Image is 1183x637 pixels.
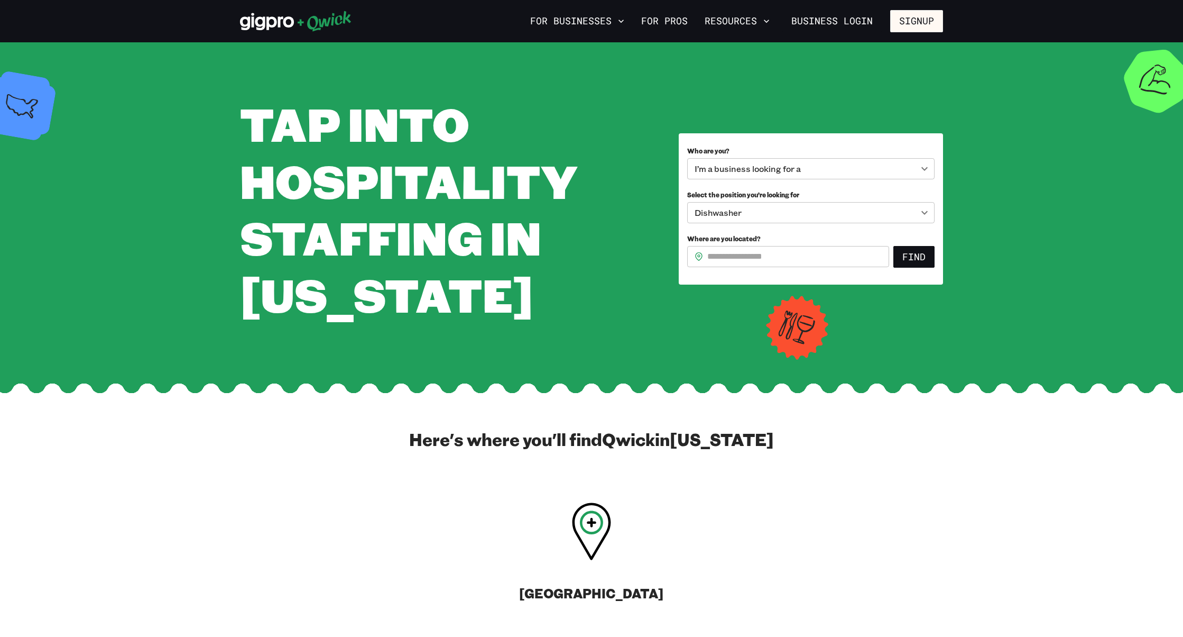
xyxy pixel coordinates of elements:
[687,202,935,223] div: Dishwasher
[478,503,705,610] a: [GEOGRAPHIC_DATA]
[519,585,663,602] h3: [GEOGRAPHIC_DATA]
[687,147,729,155] span: Who are you?
[687,190,799,199] span: Select the position you’re looking for
[687,234,761,243] span: Where are you located?
[526,12,629,30] button: For Businesses
[637,12,692,30] a: For Pros
[782,10,882,32] a: Business Login
[700,12,774,30] button: Resources
[240,93,577,325] span: Tap into Hospitality Staffing in [US_STATE]
[890,10,943,32] button: Signup
[893,246,935,268] button: Find
[687,158,935,179] div: I’m a business looking for a
[409,429,774,450] h2: Here's where you'll find Qwick in [US_STATE]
